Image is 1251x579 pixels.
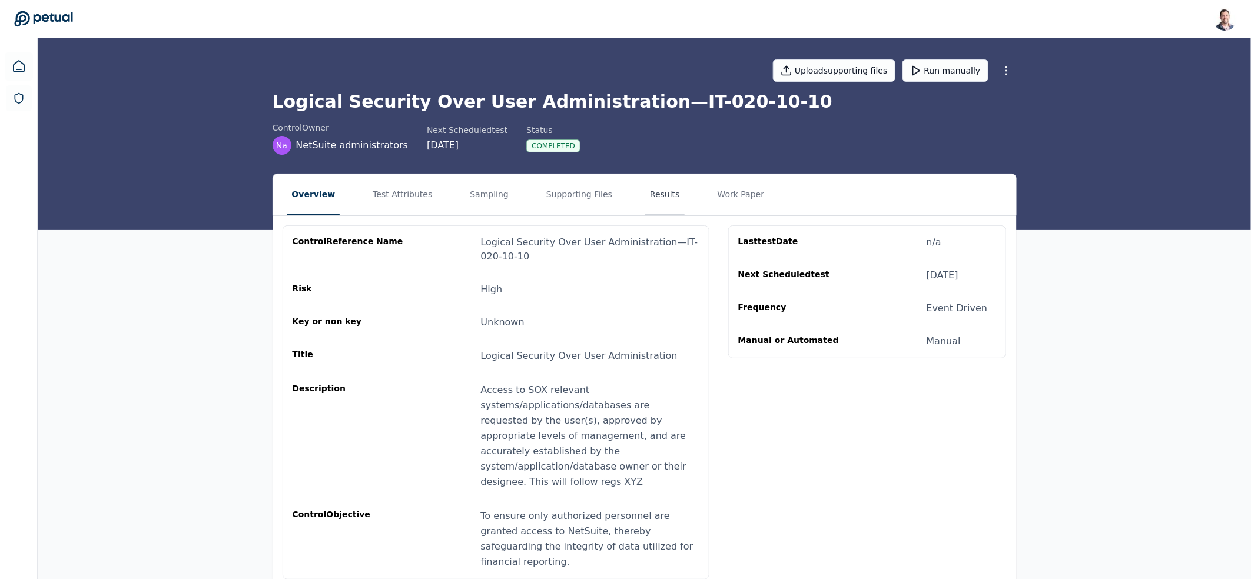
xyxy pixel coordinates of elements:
[927,235,941,249] div: n/a
[481,350,678,361] span: Logical Security Over User Administration
[738,235,851,249] div: Last test Date
[293,382,406,490] div: Description
[287,174,340,215] button: Overview
[481,235,699,264] div: Logical Security Over User Administration — IT-020-10-10
[293,348,406,364] div: Title
[645,174,685,215] button: Results
[296,138,409,152] span: NetSuite administrators
[481,508,699,570] div: To ensure only authorized personnel are granted access to NetSuite, thereby safeguarding the inte...
[542,174,617,215] button: Supporting Files
[293,235,406,264] div: control Reference Name
[368,174,437,215] button: Test Attributes
[927,301,988,315] div: Event Driven
[273,91,1017,112] h1: Logical Security Over User Administration — IT-020-10-10
[526,139,580,152] div: Completed
[427,138,507,152] div: [DATE]
[6,85,32,111] a: SOC
[713,174,769,215] button: Work Paper
[427,124,507,136] div: Next Scheduled test
[293,508,406,570] div: control Objective
[276,139,287,151] span: Na
[927,334,961,348] div: Manual
[927,268,958,282] div: [DATE]
[996,60,1017,81] button: More Options
[293,282,406,297] div: Risk
[773,59,895,82] button: Uploadsupporting files
[481,382,699,490] div: Access to SOX relevant systems/applications/databases are requested by the user(s), approved by a...
[481,315,525,330] div: Unknown
[1213,7,1237,31] img: Snir Kodesh
[481,282,503,297] div: High
[465,174,513,215] button: Sampling
[14,11,73,27] a: Go to Dashboard
[902,59,988,82] button: Run manually
[5,52,33,81] a: Dashboard
[526,124,580,136] div: Status
[273,174,1016,215] nav: Tabs
[273,122,409,134] div: control Owner
[738,334,851,348] div: Manual or Automated
[738,301,851,315] div: Frequency
[738,268,851,282] div: Next Scheduled test
[293,315,406,330] div: Key or non key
